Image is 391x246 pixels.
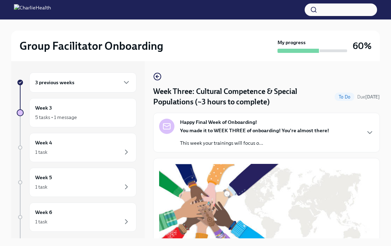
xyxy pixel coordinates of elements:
h4: Week Three: Cultural Competence & Special Populations (~3 hours to complete) [153,86,332,107]
strong: You made it to WEEK THREE of onboarding! You're almost there! [180,127,329,134]
div: 1 task [35,218,47,225]
h6: 3 previous weeks [35,79,75,86]
div: 1 task [35,183,47,190]
strong: [DATE] [365,94,380,100]
h3: 60% [353,40,372,52]
div: 1 task [35,149,47,156]
div: 5 tasks • 1 message [35,114,77,121]
a: Week 51 task [17,168,136,197]
span: To Do [335,94,354,100]
h6: Week 6 [35,208,52,216]
img: CharlieHealth [14,4,51,15]
h6: Week 3 [35,104,52,112]
strong: [DATE] [66,238,83,244]
span: October 13th, 2025 10:00 [357,94,380,100]
p: This week your trainings will focus o... [180,140,329,146]
span: Experience ends [29,238,83,244]
strong: Happy Final Week of Onboarding! [180,119,257,126]
div: 3 previous weeks [29,72,136,93]
h2: Group Facilitator Onboarding [19,39,163,53]
strong: My progress [277,39,306,46]
h6: Week 5 [35,174,52,181]
span: Due [357,94,380,100]
a: Week 35 tasks • 1 message [17,98,136,127]
h6: Week 4 [35,139,52,146]
a: Week 41 task [17,133,136,162]
a: Week 61 task [17,203,136,232]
